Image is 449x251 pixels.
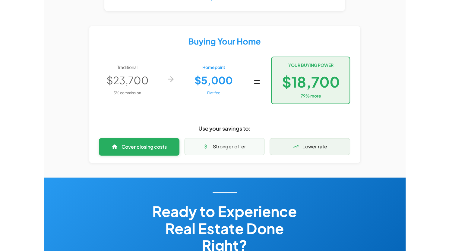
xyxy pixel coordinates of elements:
h6: Use your savings to: [99,124,350,133]
p: 79 % more [277,93,345,99]
h5: Buying Your Home [99,36,350,47]
p: $18,700 [277,71,345,93]
span: 3% commission [114,91,141,95]
p: Cover closing costs [122,144,167,150]
p: Stronger offer [213,143,246,150]
p: Traditional [99,64,157,70]
p: = [250,71,264,89]
p: $5,000 [185,73,242,88]
span: Flat fee [207,91,220,95]
p: $23,700 [99,73,157,88]
h6: YOUR BUYING POWER [277,62,345,69]
p: Lower rate [302,143,327,150]
p: Homepoint [185,64,242,70]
